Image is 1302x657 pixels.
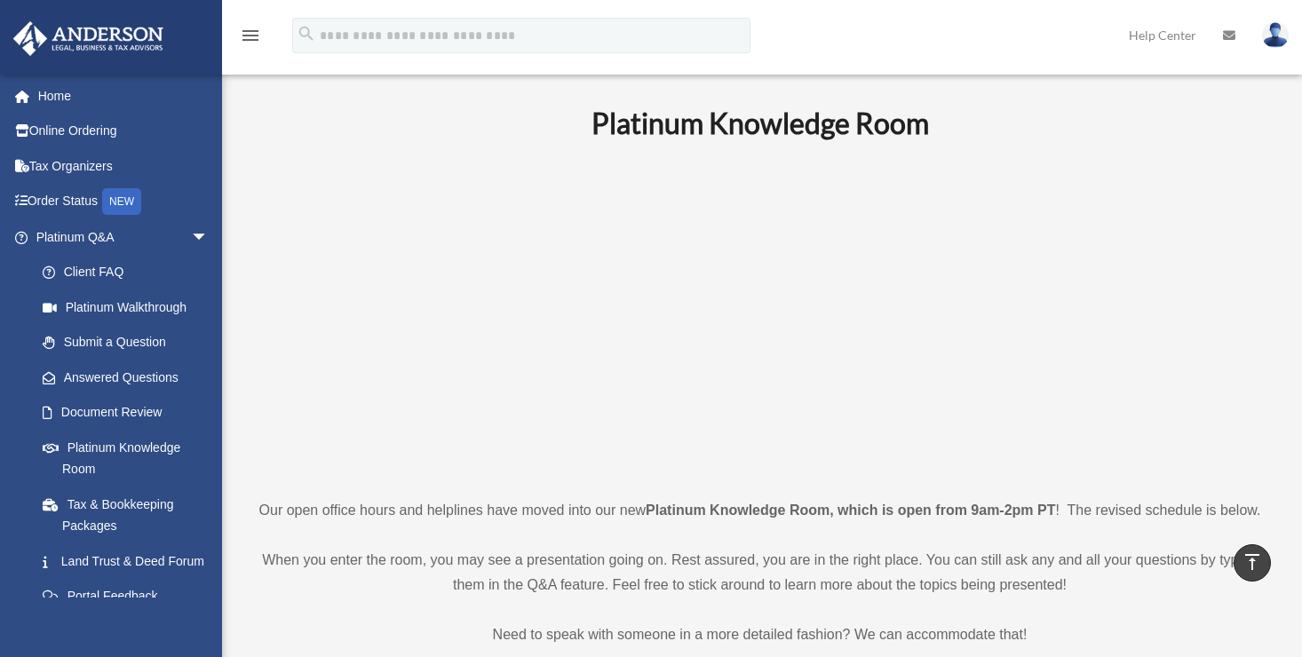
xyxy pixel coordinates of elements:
i: search [297,24,316,44]
a: Tax Organizers [12,148,235,184]
a: menu [240,31,261,46]
span: arrow_drop_down [191,219,226,256]
i: vertical_align_top [1242,551,1263,573]
a: Land Trust & Deed Forum [25,543,235,579]
iframe: 231110_Toby_KnowledgeRoom [494,165,1027,465]
a: Order StatusNEW [12,184,235,220]
b: Platinum Knowledge Room [591,106,929,140]
p: Our open office hours and helplines have moved into our new ! The revised schedule is below. [253,498,1266,523]
a: Tax & Bookkeeping Packages [25,487,235,543]
a: Platinum Walkthrough [25,289,235,325]
img: User Pic [1262,22,1289,48]
a: Document Review [25,395,235,431]
a: Home [12,78,235,114]
div: NEW [102,188,141,215]
a: Answered Questions [25,360,235,395]
a: Platinum Q&Aarrow_drop_down [12,219,235,255]
strong: Platinum Knowledge Room, which is open from 9am-2pm PT [646,503,1055,518]
p: When you enter the room, you may see a presentation going on. Rest assured, you are in the right ... [253,548,1266,598]
p: Need to speak with someone in a more detailed fashion? We can accommodate that! [253,622,1266,647]
a: vertical_align_top [1234,544,1271,582]
i: menu [240,25,261,46]
a: Submit a Question [25,325,235,360]
a: Online Ordering [12,114,235,149]
img: Anderson Advisors Platinum Portal [8,21,169,56]
a: Portal Feedback [25,579,235,614]
a: Platinum Knowledge Room [25,430,226,487]
a: Client FAQ [25,255,235,290]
